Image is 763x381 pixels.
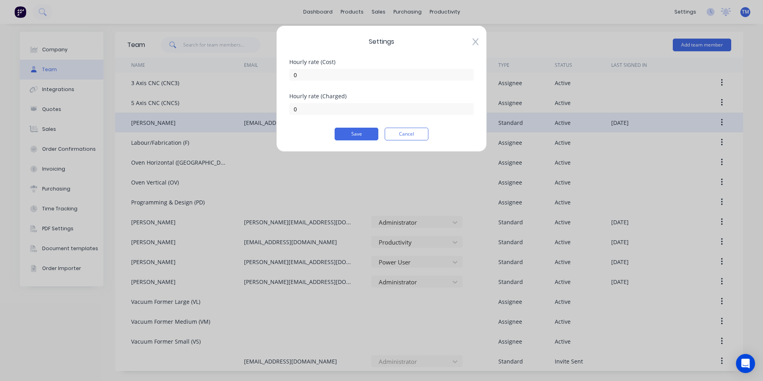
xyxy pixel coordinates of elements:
div: Hourly rate (Cost) [289,59,474,65]
button: Cancel [385,128,428,140]
div: Open Intercom Messenger [736,354,755,373]
input: $0 [289,103,474,115]
button: Save [335,128,378,140]
input: $0 [289,69,474,81]
div: Hourly rate (Charged) [289,93,474,99]
span: Settings [289,37,474,47]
